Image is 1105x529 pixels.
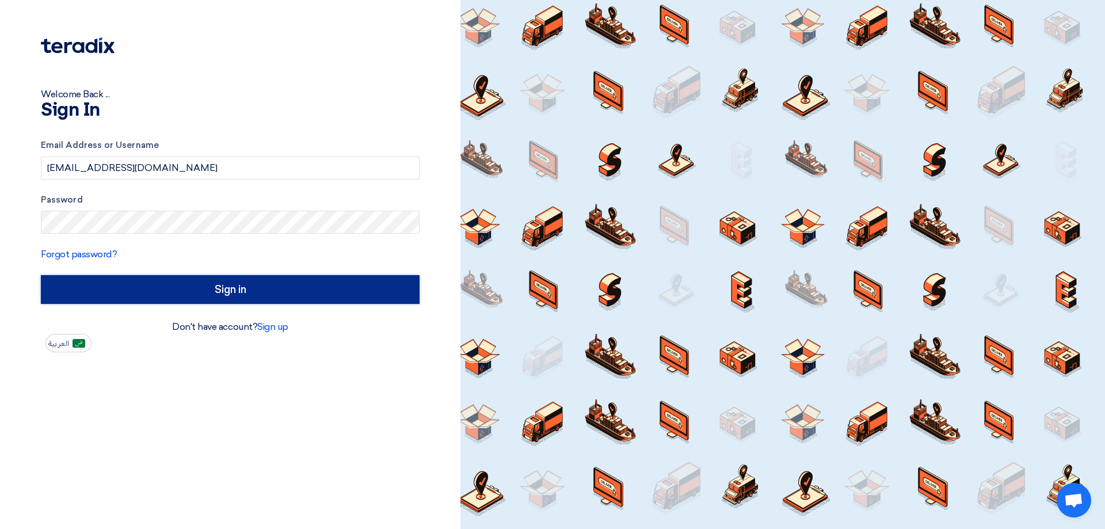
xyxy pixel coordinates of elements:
a: Forgot password? [41,249,117,260]
label: Email Address or Username [41,139,420,152]
div: Don't have account? [41,320,420,334]
h1: Sign In [41,101,420,120]
label: Password [41,193,420,207]
div: Welcome Back ... [41,87,420,101]
img: ar-AR.png [73,339,85,348]
input: Sign in [41,275,420,304]
img: Teradix logo [41,37,115,54]
button: العربية [45,334,92,352]
input: Enter your business email or username [41,157,420,180]
a: Open chat [1057,483,1091,517]
span: العربية [48,340,69,348]
a: Sign up [257,321,288,332]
